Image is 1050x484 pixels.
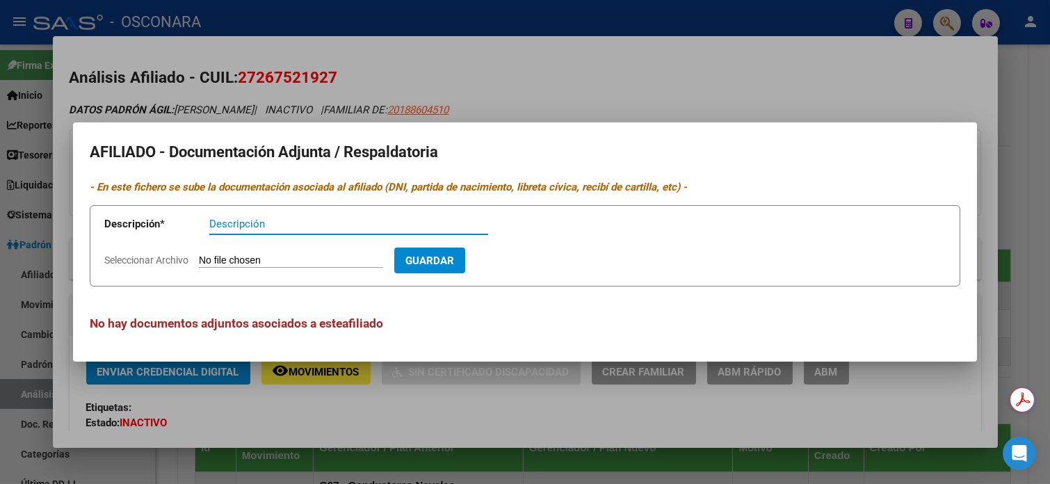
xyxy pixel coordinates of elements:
[1003,437,1036,470] div: Open Intercom Messenger
[342,316,383,330] span: afiliado
[90,314,960,332] h3: No hay documentos adjuntos asociados a este
[90,181,687,193] i: - En este fichero se sube la documentación asociada al afiliado (DNI, partida de nacimiento, libr...
[405,255,454,267] span: Guardar
[90,139,960,166] h2: AFILIADO - Documentación Adjunta / Respaldatoria
[394,248,465,273] button: Guardar
[104,255,188,266] span: Seleccionar Archivo
[104,216,209,232] p: Descripción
